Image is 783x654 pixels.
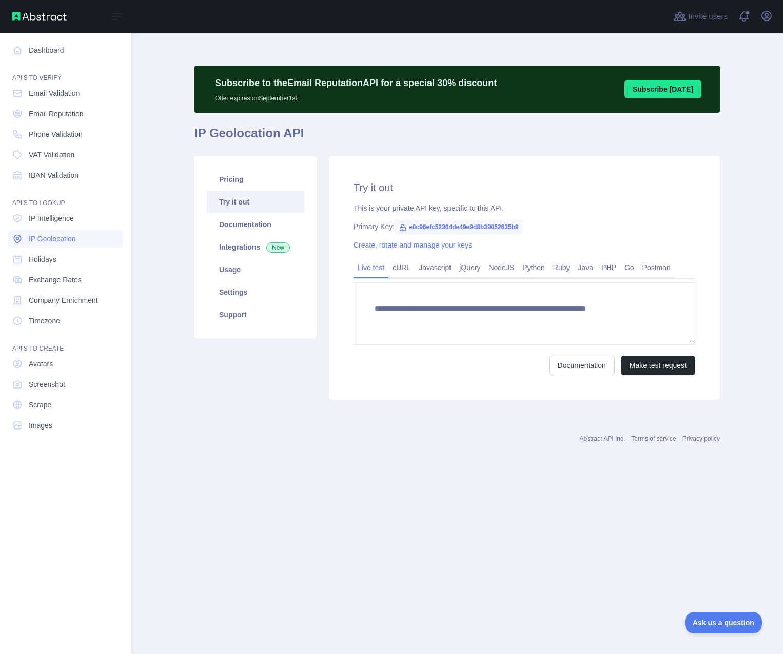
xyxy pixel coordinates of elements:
[484,259,518,276] a: NodeJS
[215,76,497,90] p: Subscribe to the Email Reputation API for a special 30 % discount
[29,295,98,305] span: Company Enrichment
[207,281,304,303] a: Settings
[672,8,730,25] button: Invite users
[455,259,484,276] a: jQuery
[620,259,638,276] a: Go
[354,221,695,232] div: Primary Key:
[8,105,123,123] a: Email Reputation
[8,271,123,289] a: Exchange Rates
[621,356,695,375] button: Make test request
[29,129,83,139] span: Phone Validation
[207,303,304,326] a: Support
[207,258,304,281] a: Usage
[29,400,51,410] span: Scrape
[29,420,52,431] span: Images
[207,168,304,191] a: Pricing
[8,209,123,228] a: IP Intelligence
[354,259,388,276] a: Live test
[8,396,123,414] a: Scrape
[8,416,123,435] a: Images
[29,254,56,264] span: Holidays
[8,291,123,310] a: Company Enrichment
[29,88,80,98] span: Email Validation
[354,180,695,195] h2: Try it out
[388,259,415,276] a: cURL
[638,259,675,276] a: Postman
[207,191,304,213] a: Try it out
[8,250,123,269] a: Holidays
[682,435,720,442] a: Privacy policy
[8,84,123,103] a: Email Validation
[8,375,123,394] a: Screenshot
[624,80,701,98] button: Subscribe [DATE]
[8,187,123,207] div: API'S TO LOOKUP
[8,41,123,59] a: Dashboard
[415,259,455,276] a: Javascript
[207,236,304,258] a: Integrations New
[518,259,549,276] a: Python
[29,359,53,369] span: Avatars
[207,213,304,236] a: Documentation
[354,241,472,249] a: Create, rotate and manage your keys
[549,356,615,375] a: Documentation
[8,62,123,82] div: API'S TO VERIFY
[8,355,123,373] a: Avatars
[29,275,82,285] span: Exchange Rates
[29,379,65,390] span: Screenshot
[597,259,620,276] a: PHP
[685,612,762,633] iframe: Toggle Customer Support
[29,109,84,119] span: Email Reputation
[8,230,123,248] a: IP Geolocation
[194,125,720,150] h1: IP Geolocation API
[8,312,123,330] a: Timezone
[580,435,625,442] a: Abstract API Inc.
[29,150,74,160] span: VAT Validation
[574,259,598,276] a: Java
[8,146,123,164] a: VAT Validation
[631,435,676,442] a: Terms of service
[688,11,728,23] span: Invite users
[29,213,74,223] span: IP Intelligence
[29,170,79,180] span: IBAN Validation
[8,125,123,144] a: Phone Validation
[12,12,67,21] img: Abstract API
[395,219,523,235] span: e0c96efc52364de49e9d8b39052635b9
[549,259,574,276] a: Ruby
[8,332,123,353] div: API'S TO CREATE
[8,166,123,185] a: IBAN Validation
[266,242,290,253] span: New
[215,90,497,103] p: Offer expires on September 1st.
[354,203,695,213] div: This is your private API key, specific to this API.
[29,234,76,244] span: IP Geolocation
[29,316,60,326] span: Timezone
